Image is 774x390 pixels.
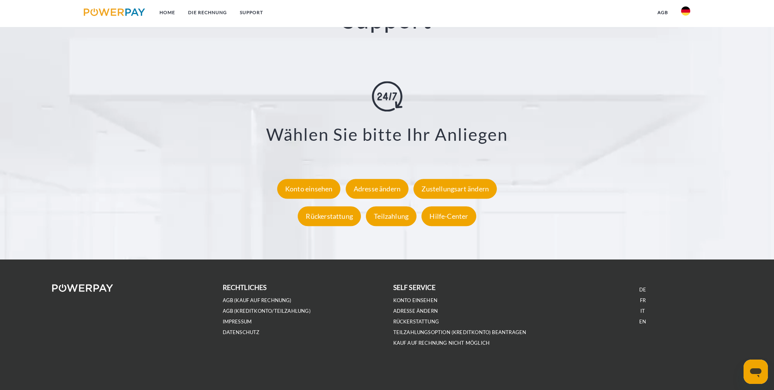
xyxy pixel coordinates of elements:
img: de [681,6,690,16]
a: AGB (Kreditkonto/Teilzahlung) [223,308,311,314]
b: self service [393,283,436,291]
img: logo-powerpay.svg [84,8,145,16]
a: Zustellungsart ändern [412,185,499,193]
a: Rückerstattung [393,318,439,325]
a: EN [639,318,646,325]
a: Hilfe-Center [420,212,478,220]
a: DATENSCHUTZ [223,329,260,336]
a: Home [153,6,182,19]
h3: Wählen Sie bitte Ihr Anliegen [48,124,726,145]
a: Rückerstattung [296,212,363,220]
a: Adresse ändern [393,308,438,314]
b: rechtliches [223,283,267,291]
div: Hilfe-Center [421,206,476,226]
div: Konto einsehen [277,179,341,199]
div: Zustellungsart ändern [413,179,497,199]
div: Rückerstattung [298,206,361,226]
a: Kauf auf Rechnung nicht möglich [393,340,490,346]
a: agb [651,6,675,19]
a: IT [640,308,645,314]
a: Konto einsehen [393,297,438,304]
div: Adresse ändern [346,179,409,199]
a: Teilzahlungsoption (KREDITKONTO) beantragen [393,329,527,336]
a: DE [639,287,646,293]
iframe: Schaltfläche zum Öffnen des Messaging-Fensters [744,360,768,384]
a: SUPPORT [233,6,270,19]
a: Konto einsehen [275,185,343,193]
a: DIE RECHNUNG [182,6,233,19]
a: IMPRESSUM [223,318,252,325]
a: Adresse ändern [344,185,411,193]
a: FR [640,297,646,304]
img: logo-powerpay-white.svg [52,284,113,292]
a: Teilzahlung [364,212,418,220]
div: Teilzahlung [366,206,417,226]
a: AGB (Kauf auf Rechnung) [223,297,292,304]
img: online-shopping.svg [372,81,402,111]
